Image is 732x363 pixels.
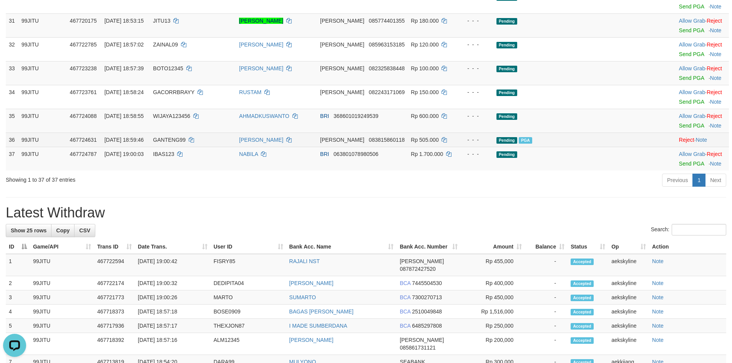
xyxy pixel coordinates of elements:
td: 35 [6,109,18,133]
span: 467724787 [70,151,97,157]
span: Pending [496,42,517,48]
td: 99JITU [30,290,94,305]
td: · [676,61,729,85]
span: · [679,41,707,48]
a: Note [652,294,664,300]
td: 99JITU [18,109,67,133]
th: Game/API: activate to sort column ascending [30,240,94,254]
span: WIJAYA123456 [153,113,190,119]
h1: Latest Withdraw [6,205,726,220]
th: Bank Acc. Name: activate to sort column ascending [286,240,397,254]
span: BOTO12345 [153,65,183,71]
td: 467717936 [94,319,135,333]
td: 99JITU [18,61,67,85]
td: [DATE] 18:57:18 [135,305,211,319]
a: CSV [74,224,95,237]
span: [DATE] 18:59:46 [105,137,144,143]
span: BCA [400,294,410,300]
span: Pending [496,90,517,96]
td: · [676,13,729,37]
span: Copy 7445504530 to clipboard [412,280,442,286]
span: Copy 368601019249539 to clipboard [334,113,378,119]
td: MARTO [211,290,286,305]
span: [DATE] 18:53:15 [105,18,144,24]
a: Send PGA [679,27,704,33]
span: [PERSON_NAME] [320,89,364,95]
td: 467718373 [94,305,135,319]
span: BCA [400,323,410,329]
a: Allow Grab [679,65,705,71]
a: Note [710,123,722,129]
td: [DATE] 19:00:26 [135,290,211,305]
span: GANTENG99 [153,137,186,143]
div: Showing 1 to 37 of 37 entries [6,173,299,184]
a: [PERSON_NAME] [289,337,334,343]
th: Trans ID: activate to sort column ascending [94,240,135,254]
span: [DATE] 19:00:03 [105,151,144,157]
a: Allow Grab [679,18,705,24]
a: [PERSON_NAME] [289,280,334,286]
a: [PERSON_NAME] [239,65,283,71]
span: GACORRBRAYY [153,89,194,95]
div: - - - [460,112,490,120]
td: Rp 455,000 [461,254,525,276]
td: - [525,276,568,290]
span: IBAS123 [153,151,174,157]
a: Note [652,280,664,286]
td: 99JITU [18,13,67,37]
a: RUSTAM [239,89,261,95]
div: - - - [460,150,490,158]
td: Rp 1,516,000 [461,305,525,319]
th: User ID: activate to sort column ascending [211,240,286,254]
a: Reject [707,151,722,157]
a: Send PGA [679,99,704,105]
span: Copy 7300270713 to clipboard [412,294,442,300]
a: I MADE SUMBERDANA [289,323,347,329]
a: Note [695,137,707,143]
td: · [676,109,729,133]
span: Pending [496,151,517,158]
span: · [679,18,707,24]
td: 1 [6,254,30,276]
a: [PERSON_NAME] [239,41,283,48]
a: BAGAS [PERSON_NAME] [289,308,354,315]
span: 467720175 [70,18,97,24]
a: Next [705,174,726,187]
span: · [679,113,707,119]
span: Pending [496,18,517,25]
th: Bank Acc. Number: activate to sort column ascending [397,240,461,254]
a: Allow Grab [679,151,705,157]
td: ALM12345 [211,333,286,355]
td: THEXJON87 [211,319,286,333]
span: Copy 087872427520 to clipboard [400,266,435,272]
td: 99JITU [18,133,67,147]
span: [DATE] 18:58:55 [105,113,144,119]
td: aekskyline [608,319,649,333]
span: · [679,89,707,95]
span: BRI [320,151,329,157]
td: 5 [6,319,30,333]
a: Allow Grab [679,89,705,95]
td: aekskyline [608,290,649,305]
td: [DATE] 19:00:42 [135,254,211,276]
span: [DATE] 18:57:02 [105,41,144,48]
span: Accepted [571,337,594,344]
a: RAJALI NST [289,258,320,264]
span: Copy 085774401355 to clipboard [369,18,405,24]
div: - - - [460,88,490,96]
td: 31 [6,13,18,37]
td: 37 [6,147,18,171]
td: 99JITU [30,305,94,319]
td: 467722594 [94,254,135,276]
a: [PERSON_NAME] [239,137,283,143]
th: Action [649,240,726,254]
a: Note [710,27,722,33]
span: 467723761 [70,89,97,95]
td: 33 [6,61,18,85]
a: Previous [662,174,693,187]
td: 3 [6,290,30,305]
th: Balance: activate to sort column ascending [525,240,568,254]
span: Rp 505.000 [411,137,438,143]
span: Rp 180.000 [411,18,438,24]
th: Status: activate to sort column ascending [568,240,608,254]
